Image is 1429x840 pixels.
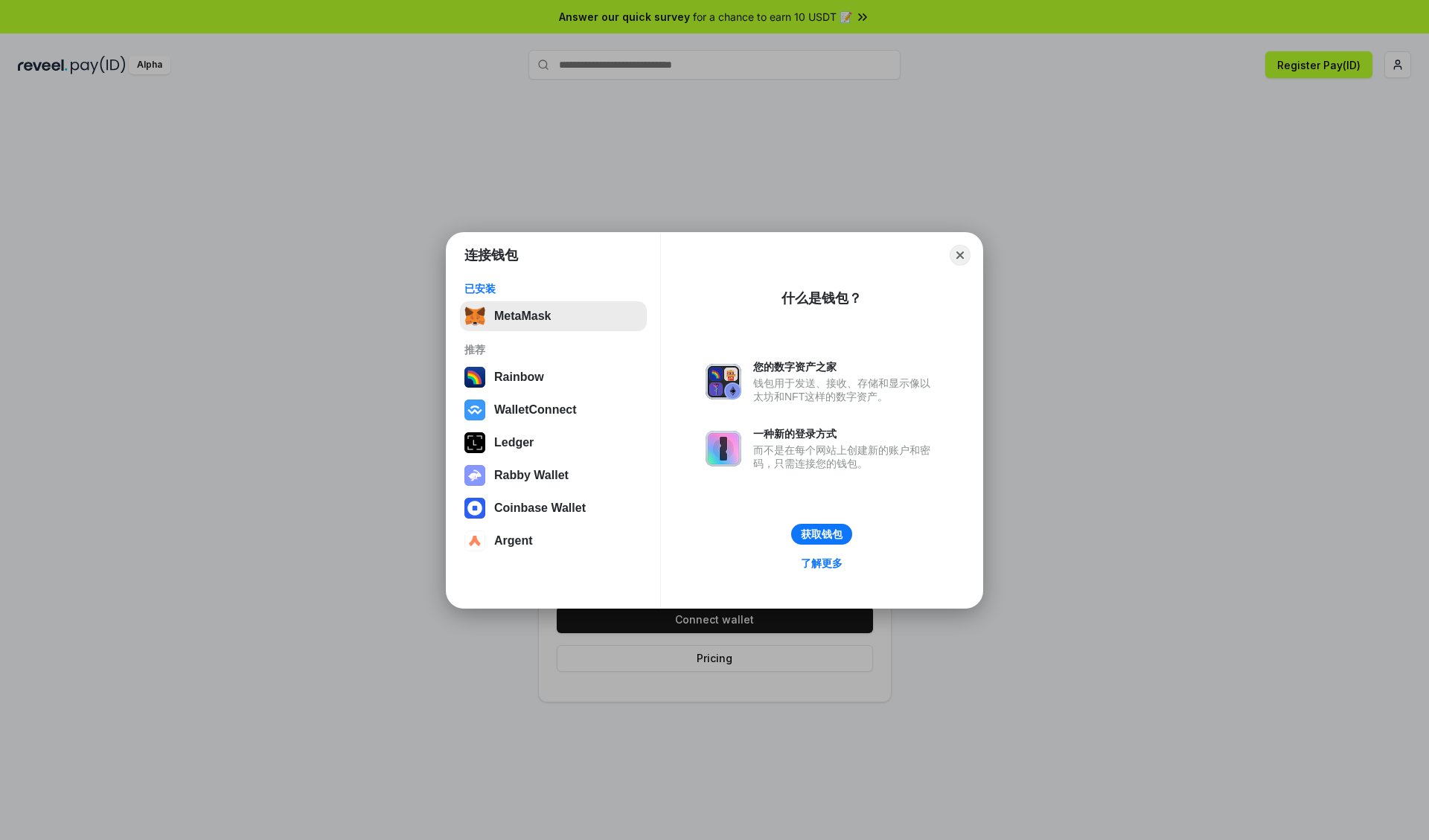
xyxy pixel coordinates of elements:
[460,428,647,458] button: Ledger
[801,557,843,570] div: 了解更多
[464,246,518,264] h1: 连接钱包
[464,432,485,453] img: svg+xml,%3Csvg%20xmlns%3D%22http%3A%2F%2Fwww.w3.org%2F2000%2Fsvg%22%20width%3D%2228%22%20height%3...
[460,395,647,425] button: WalletConnect
[464,367,485,388] img: svg+xml,%3Csvg%20width%3D%22120%22%20height%3D%22120%22%20viewBox%3D%220%200%20120%20120%22%20fil...
[464,400,485,420] img: svg+xml,%3Csvg%20width%3D%2228%22%20height%3D%2228%22%20viewBox%3D%220%200%2028%2028%22%20fill%3D...
[753,376,938,403] div: 钱包用于发送、接收、存储和显示像以太坊和NFT这样的数字资产。
[753,443,938,470] div: 而不是在每个网站上创建新的账户和密码，只需连接您的钱包。
[494,469,569,482] div: Rabby Wallet
[494,534,533,548] div: Argent
[464,498,485,519] img: svg+xml,%3Csvg%20width%3D%2228%22%20height%3D%2228%22%20viewBox%3D%220%200%2028%2028%22%20fill%3D...
[706,431,741,467] img: svg+xml,%3Csvg%20xmlns%3D%22http%3A%2F%2Fwww.w3.org%2F2000%2Fsvg%22%20fill%3D%22none%22%20viewBox...
[801,528,843,541] div: 获取钱包
[460,461,647,490] button: Rabby Wallet
[781,289,862,307] div: 什么是钱包？
[460,301,647,331] button: MetaMask
[753,360,938,373] div: 您的数字资产之家
[464,530,485,551] img: svg+xml,%3Csvg%20width%3D%2228%22%20height%3D%2228%22%20viewBox%3D%220%200%2028%2028%22%20fill%3D...
[464,465,485,486] img: svg+xml,%3Csvg%20xmlns%3D%22http%3A%2F%2Fwww.w3.org%2F2000%2Fsvg%22%20fill%3D%22none%22%20viewBox...
[460,362,647,392] button: Rainbow
[464,343,642,356] div: 推荐
[792,554,851,573] a: 了解更多
[791,524,852,545] button: 获取钱包
[494,403,577,417] div: WalletConnect
[464,306,485,327] img: svg+xml,%3Csvg%20fill%3D%22none%22%20height%3D%2233%22%20viewBox%3D%220%200%2035%2033%22%20width%...
[706,364,741,400] img: svg+xml,%3Csvg%20xmlns%3D%22http%3A%2F%2Fwww.w3.org%2F2000%2Fsvg%22%20fill%3D%22none%22%20viewBox...
[460,526,647,556] button: Argent
[464,282,642,295] div: 已安装
[494,501,586,515] div: Coinbase Wallet
[494,371,544,384] div: Rainbow
[494,436,534,449] div: Ledger
[950,245,971,266] button: Close
[494,310,551,323] div: MetaMask
[460,493,647,523] button: Coinbase Wallet
[753,427,938,440] div: 一种新的登录方式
